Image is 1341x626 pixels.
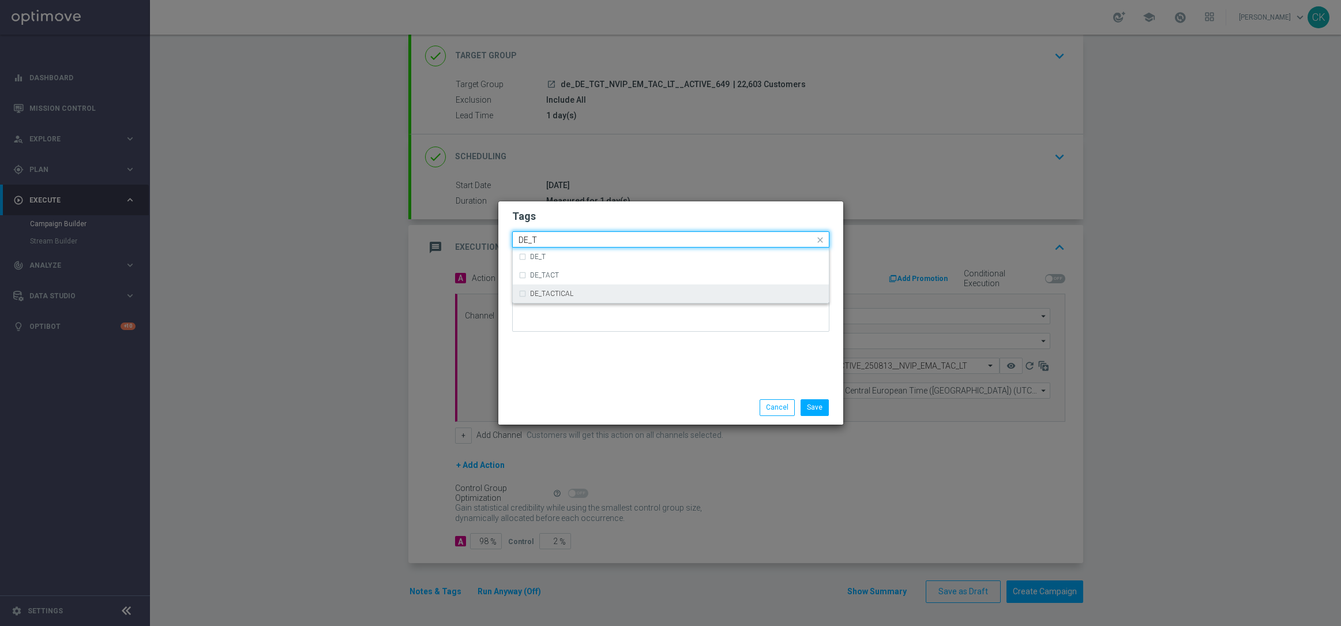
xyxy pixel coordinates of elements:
ng-dropdown-panel: Options list [512,248,829,303]
label: DE_TACTICAL [530,290,573,297]
div: DE_TACT [519,266,823,284]
label: DE_T [530,253,546,260]
label: DE_TACT [530,272,559,279]
h2: Tags [512,209,829,223]
div: DE_TACTICAL [519,284,823,303]
div: DE_T [519,248,823,266]
button: Save [801,399,829,415]
button: Cancel [760,399,795,415]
